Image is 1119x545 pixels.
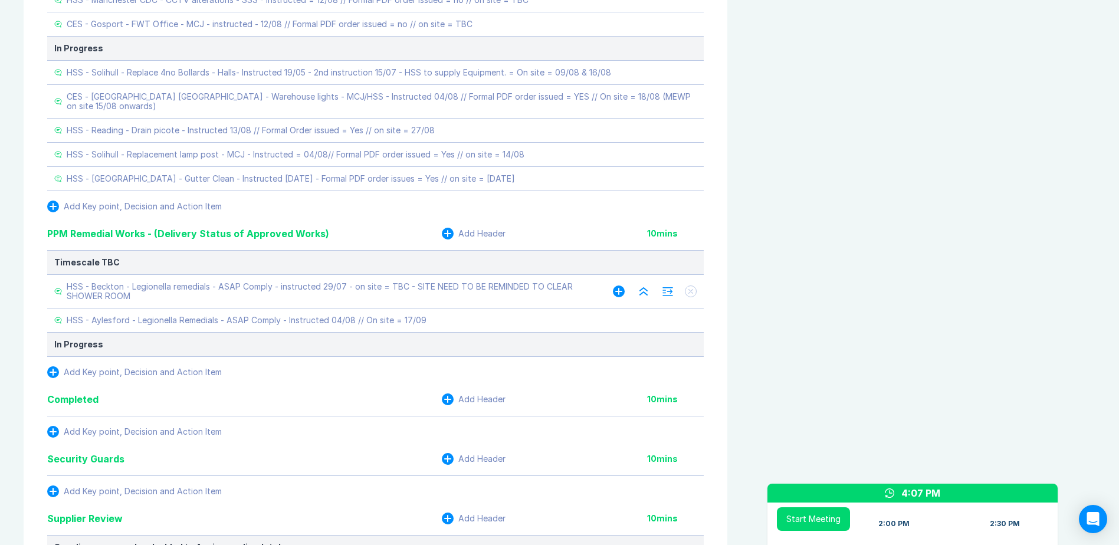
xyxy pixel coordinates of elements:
div: 10 mins [647,514,704,523]
div: 2:00 PM [878,519,910,528]
div: HSS - Beckton - Legionella remedials - ASAP Comply - instructed 29/07 - on site = TBC - SITE NEED... [67,282,589,301]
button: Add Key point, Decision and Action Item [47,485,222,497]
div: Add Header [458,514,506,523]
div: PPM Remedial Works - (Delivery Status of Approved Works) [47,226,329,241]
div: Security Guards [47,452,124,466]
div: Add Header [458,454,506,464]
div: 10 mins [647,229,704,238]
button: Add Key point, Decision and Action Item [47,201,222,212]
div: In Progress [54,44,697,53]
div: 10 mins [647,395,704,404]
button: Add Header [442,393,506,405]
div: Timescale TBC [54,258,697,267]
div: 10 mins [647,454,704,464]
div: In Progress [54,340,697,349]
button: Add Header [442,228,506,239]
div: Completed [47,392,99,406]
div: HSS - Solihull - Replacement lamp post - MCJ - Instructed = 04/08// Formal PDF order issued = Yes... [67,150,524,159]
div: Add Header [458,229,506,238]
div: Add Key point, Decision and Action Item [64,427,222,436]
div: HSS - Solihull - Replace 4no Bollards - Halls- Instructed 19/05 - 2nd instruction 15/07 - HSS to ... [67,68,611,77]
div: Add Key point, Decision and Action Item [64,367,222,377]
div: 2:30 PM [990,519,1020,528]
div: Add Key point, Decision and Action Item [64,202,222,211]
div: Supplier Review [47,511,123,526]
button: Add Header [442,513,506,524]
div: HSS - [GEOGRAPHIC_DATA] - Gutter Clean - Instructed [DATE] - Formal PDF order issues = Yes // on ... [67,174,515,183]
div: Add Key point, Decision and Action Item [64,487,222,496]
div: HSS - Reading - Drain picote - Instructed 13/08 // Formal Order issued = Yes // on site = 27/08 [67,126,435,135]
div: HSS - Aylesford - Legionella Remedials - ASAP Comply - Instructed 04/08 // On site = 17/09 [67,316,426,325]
div: Add Header [458,395,506,404]
div: Open Intercom Messenger [1079,505,1107,533]
button: Add Header [442,453,506,465]
button: Add Key point, Decision and Action Item [47,426,222,438]
div: 4:07 PM [901,486,940,500]
div: CES - [GEOGRAPHIC_DATA] [GEOGRAPHIC_DATA] - Warehouse lights - MCJ/HSS - Instructed 04/08 // Form... [67,92,697,111]
div: CES - Gosport - FWT Office - MCJ - instructed - 12/08 // Formal PDF order issued = no // on site ... [67,19,472,29]
button: Start Meeting [777,507,850,531]
button: Add Key point, Decision and Action Item [47,366,222,378]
